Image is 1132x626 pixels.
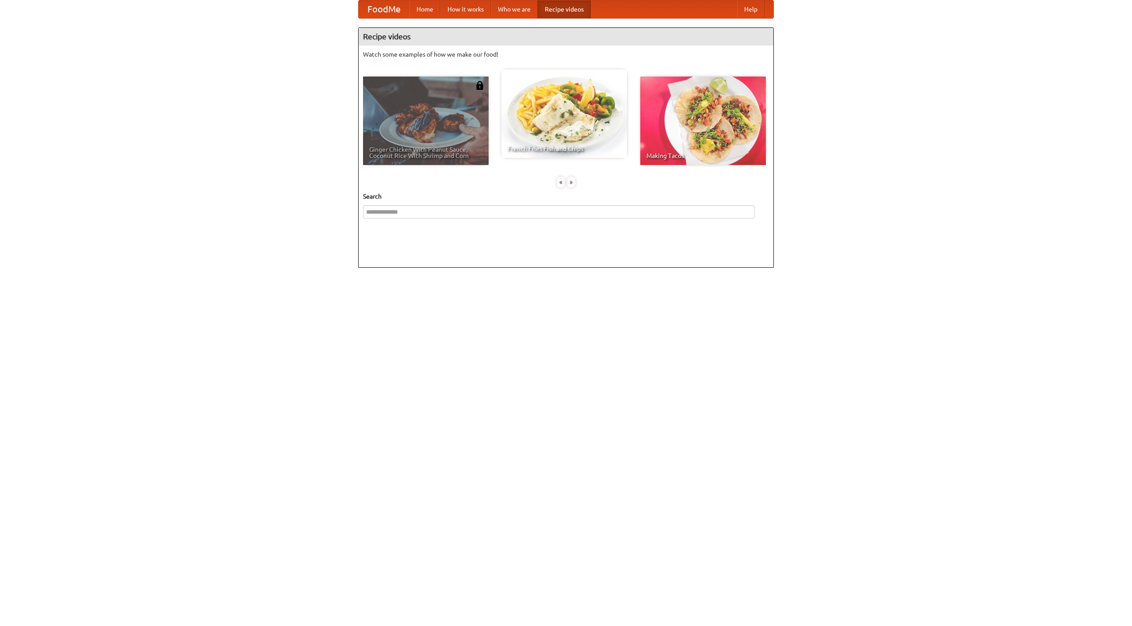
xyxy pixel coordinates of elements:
div: » [567,177,575,188]
a: Home [409,0,440,18]
h4: Recipe videos [359,28,773,46]
a: Making Tacos [640,77,766,165]
h5: Search [363,192,769,201]
a: French Fries Fish and Chips [501,69,627,158]
div: « [557,177,565,188]
a: Who we are [491,0,538,18]
a: Recipe videos [538,0,591,18]
span: Making Tacos [646,153,760,159]
span: French Fries Fish and Chips [508,146,621,152]
a: How it works [440,0,491,18]
a: Help [737,0,765,18]
p: Watch some examples of how we make our food! [363,50,769,59]
img: 483408.png [475,81,484,90]
a: FoodMe [359,0,409,18]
